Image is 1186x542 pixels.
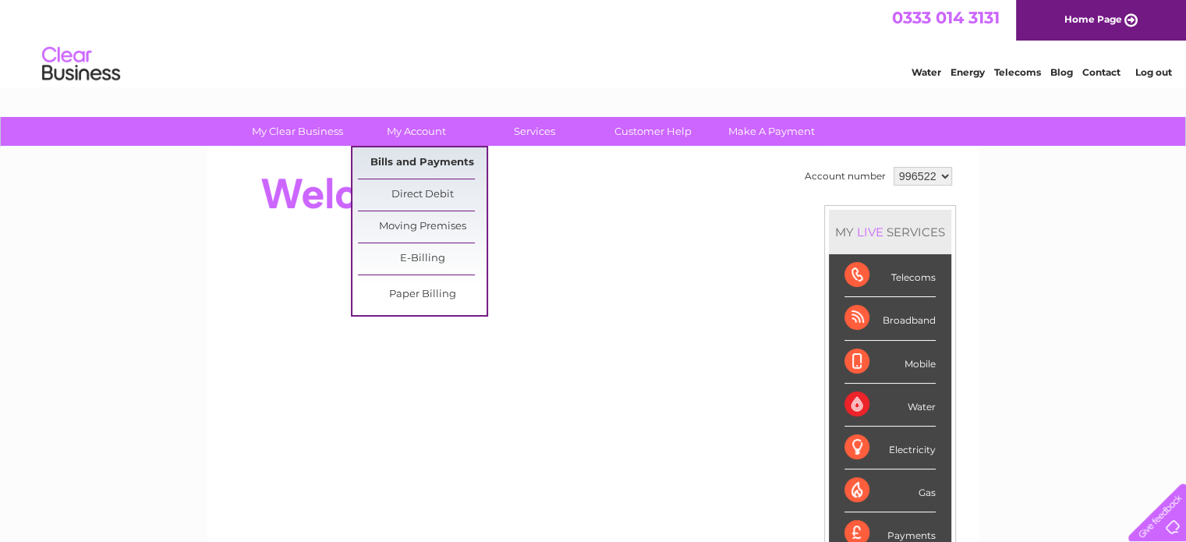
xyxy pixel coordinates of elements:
a: Blog [1050,66,1073,78]
div: Gas [844,469,936,512]
a: Customer Help [589,117,717,146]
div: Broadband [844,297,936,340]
a: E-Billing [358,243,487,275]
a: My Account [352,117,480,146]
div: Mobile [844,341,936,384]
a: Bills and Payments [358,147,487,179]
td: Account number [801,163,890,190]
a: Contact [1082,66,1121,78]
a: Energy [951,66,985,78]
a: Water [912,66,941,78]
a: Direct Debit [358,179,487,211]
a: Services [470,117,599,146]
a: Paper Billing [358,279,487,310]
a: Telecoms [994,66,1041,78]
div: Water [844,384,936,427]
a: 0333 014 3131 [892,8,1000,27]
a: Make A Payment [707,117,836,146]
div: Electricity [844,427,936,469]
a: Log out [1135,66,1171,78]
a: Moving Premises [358,211,487,243]
div: MY SERVICES [829,210,951,254]
img: logo.png [41,41,121,88]
a: My Clear Business [233,117,362,146]
div: Telecoms [844,254,936,297]
div: LIVE [854,225,887,239]
div: Clear Business is a trading name of Verastar Limited (registered in [GEOGRAPHIC_DATA] No. 3667643... [225,9,962,76]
